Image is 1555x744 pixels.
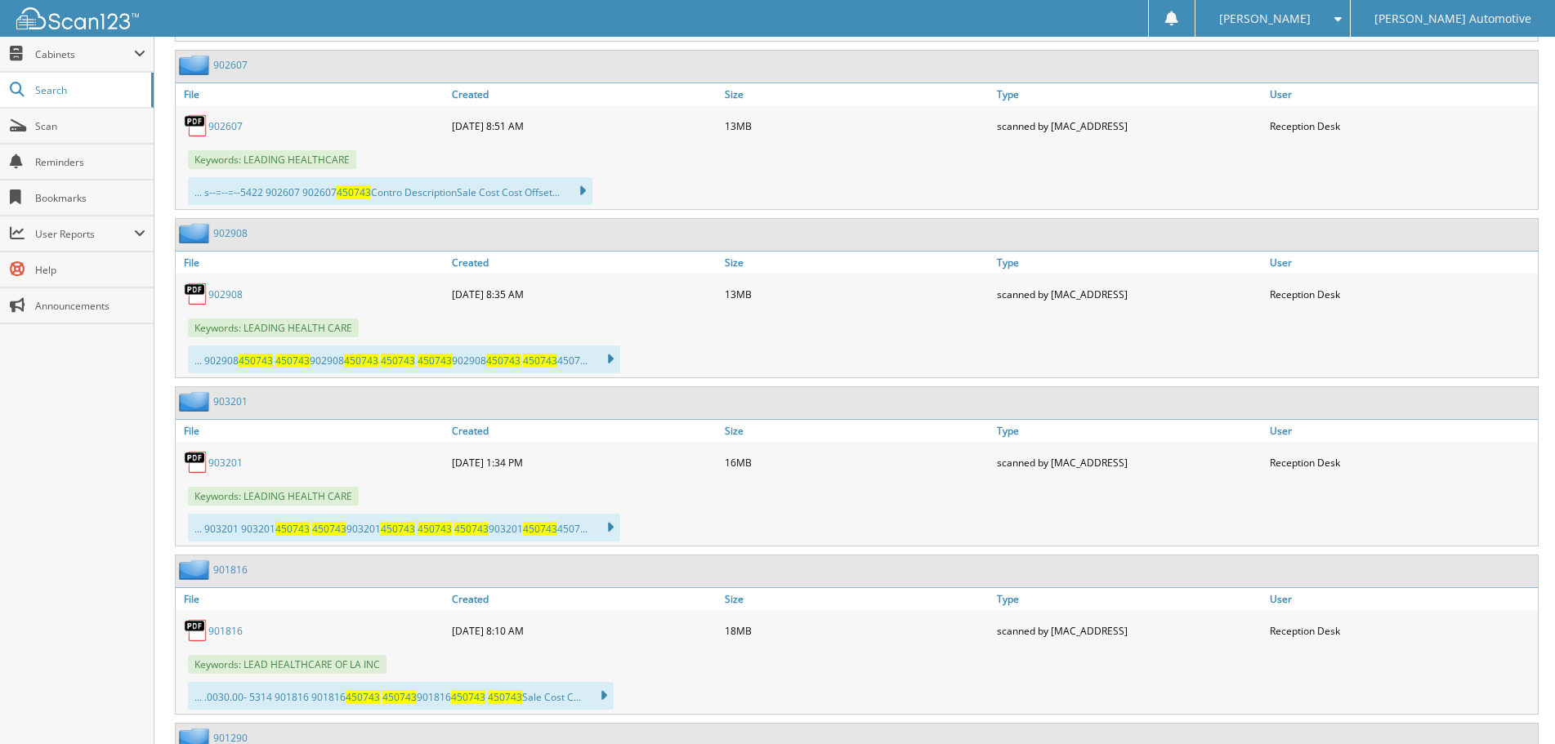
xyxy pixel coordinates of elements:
span: Help [35,263,145,277]
img: PDF.png [184,450,208,474]
a: 901816 [213,563,248,577]
a: User [1266,252,1538,274]
div: 18MB [721,614,993,647]
a: 902607 [213,58,248,72]
span: [PERSON_NAME] Automotive [1374,14,1531,24]
a: 902908 [213,226,248,240]
div: scanned by [MAC_ADDRESS] [993,278,1265,310]
a: Size [721,420,993,442]
div: Reception Desk [1266,446,1538,479]
a: Created [448,83,720,105]
span: 450743 [523,522,557,536]
span: User Reports [35,227,134,241]
a: User [1266,588,1538,610]
div: Reception Desk [1266,109,1538,142]
a: 901816 [208,624,243,638]
span: Keywords: LEADING HEALTH CARE [188,319,359,337]
span: 450743 [382,690,417,704]
div: 13MB [721,109,993,142]
span: Bookmarks [35,191,145,205]
div: ... 903201 903201 903201 903201 4507... [188,514,620,541]
img: scan123-logo-white.svg [16,7,139,29]
img: folder2.png [179,223,213,243]
span: Announcements [35,299,145,313]
div: 16MB [721,446,993,479]
div: Reception Desk [1266,278,1538,310]
a: Size [721,252,993,274]
span: Scan [35,119,145,133]
span: 450743 [454,522,489,536]
a: Size [721,588,993,610]
a: Type [993,252,1265,274]
a: Type [993,83,1265,105]
span: [PERSON_NAME] [1219,14,1311,24]
a: File [176,420,448,442]
span: 450743 [346,690,380,704]
span: 450743 [344,354,378,368]
a: File [176,588,448,610]
span: 450743 [418,354,452,368]
span: 450743 [451,690,485,704]
div: ... s--=--=--5422 902607 902607 Contro DescriptionSale Cost Cost Offset... [188,177,592,205]
a: Type [993,420,1265,442]
span: 450743 [381,522,415,536]
a: 902908 [208,287,243,301]
span: 450743 [486,354,521,368]
a: 902607 [208,119,243,133]
a: 903201 [213,394,248,408]
div: ... .0030.00- 5314 901816 901816 901816 Sale Cost C... [188,682,614,710]
span: 450743 [239,354,273,368]
span: Keywords: LEADING HEALTH CARE [188,487,359,506]
img: folder2.png [179,55,213,75]
span: 450743 [275,522,310,536]
a: Size [721,83,993,105]
a: Created [448,420,720,442]
a: User [1266,420,1538,442]
a: 903201 [208,456,243,470]
span: 450743 [488,690,522,704]
iframe: Chat Widget [1473,666,1555,744]
span: 450743 [381,354,415,368]
span: Keywords: LEAD HEALTHCARE OF LA INC [188,655,387,674]
a: Type [993,588,1265,610]
a: File [176,83,448,105]
img: folder2.png [179,559,213,580]
img: folder2.png [179,391,213,412]
span: Cabinets [35,47,134,61]
a: Created [448,252,720,274]
a: File [176,252,448,274]
div: [DATE] 8:10 AM [448,614,720,647]
img: PDF.png [184,282,208,306]
span: 450743 [337,185,371,199]
div: [DATE] 8:51 AM [448,109,720,142]
img: PDF.png [184,618,208,643]
div: [DATE] 1:34 PM [448,446,720,479]
span: 450743 [312,522,346,536]
span: Keywords: LEADING HEALTHCARE [188,150,356,169]
a: User [1266,83,1538,105]
img: PDF.png [184,114,208,138]
div: scanned by [MAC_ADDRESS] [993,446,1265,479]
span: 450743 [418,522,452,536]
span: Reminders [35,155,145,169]
span: 450743 [275,354,310,368]
div: Reception Desk [1266,614,1538,647]
div: scanned by [MAC_ADDRESS] [993,109,1265,142]
span: 450743 [523,354,557,368]
div: ... 902908 902908 902908 4507... [188,345,620,373]
div: [DATE] 8:35 AM [448,278,720,310]
span: Search [35,83,143,97]
div: scanned by [MAC_ADDRESS] [993,614,1265,647]
div: 13MB [721,278,993,310]
a: Created [448,588,720,610]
